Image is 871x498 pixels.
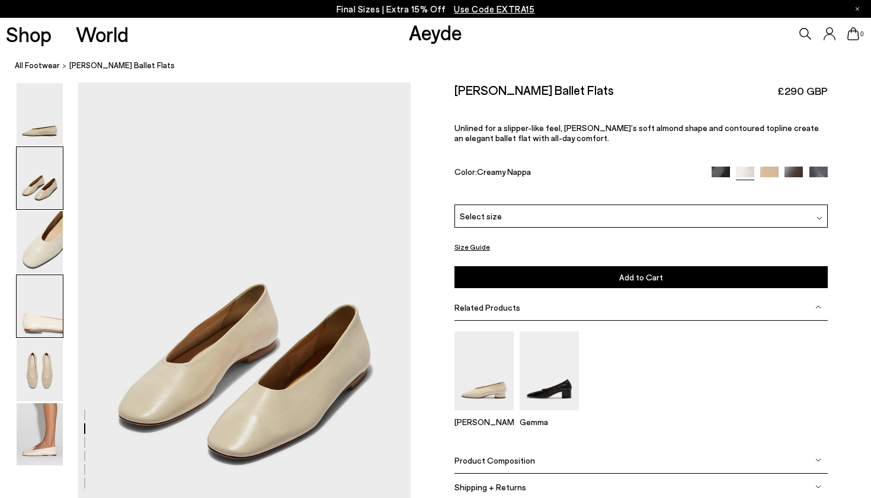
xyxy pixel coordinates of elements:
img: Kirsten Ballet Flats - Image 3 [17,211,63,273]
img: Kirsten Ballet Flats - Image 1 [17,83,63,145]
a: Aeyde [409,20,462,44]
span: Navigate to /collections/ss25-final-sizes [454,4,534,14]
span: Shipping + Returns [454,482,526,492]
span: Creamy Nappa [477,167,531,177]
span: £290 GBP [777,84,828,98]
p: Gemma [520,417,579,427]
p: [PERSON_NAME] [454,417,514,427]
a: Shop [6,24,52,44]
img: Gemma Block Heel Pumps [520,331,579,410]
img: Kirsten Ballet Flats - Image 2 [17,147,63,209]
img: svg%3E [815,484,821,490]
h2: [PERSON_NAME] Ballet Flats [454,82,614,97]
img: svg%3E [815,304,821,310]
span: Select size [460,210,502,222]
img: Kirsten Ballet Flats - Image 6 [17,403,63,465]
a: World [76,24,129,44]
img: Kirsten Ballet Flats - Image 4 [17,275,63,337]
span: Related Products [454,302,520,312]
div: Color: [454,167,700,180]
p: Final Sizes | Extra 15% Off [337,2,535,17]
span: Product Composition [454,455,535,465]
img: svg%3E [816,215,822,221]
img: Delia Low-Heeled Ballet Pumps [454,331,514,410]
a: Delia Low-Heeled Ballet Pumps [PERSON_NAME] [454,402,514,427]
img: svg%3E [815,457,821,463]
img: Kirsten Ballet Flats - Image 5 [17,339,63,401]
a: All Footwear [15,59,60,72]
button: Size Guide [454,240,490,254]
a: Gemma Block Heel Pumps Gemma [520,402,579,427]
span: Unlined for a slipper-like feel, [PERSON_NAME]’s soft almond shape and contoured topline create a... [454,123,819,143]
nav: breadcrumb [15,50,871,82]
span: Add to Cart [619,272,663,282]
span: 0 [859,31,865,37]
span: [PERSON_NAME] Ballet Flats [69,59,175,72]
a: 0 [847,27,859,40]
button: Add to Cart [454,266,828,288]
